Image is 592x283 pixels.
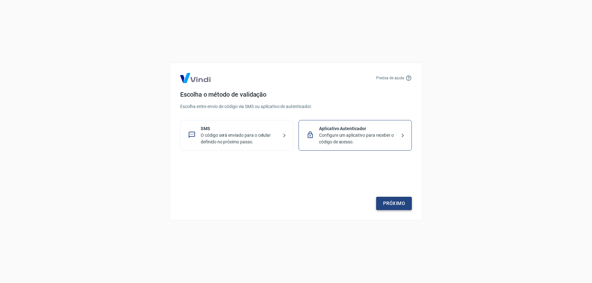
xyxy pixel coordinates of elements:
[180,120,293,151] div: SMSO código será enviado para o celular definido no próximo passo.
[180,73,210,83] img: Logo Vind
[201,125,278,132] p: SMS
[319,132,396,145] p: Configure um aplicativo para receber o código de acesso.
[180,103,412,110] p: Escolha entre envio de código via SMS ou aplicativo de autenticador.
[376,75,404,81] p: Precisa de ajuda
[201,132,278,145] p: O código será enviado para o celular definido no próximo passo.
[376,197,412,210] a: Próximo
[299,120,412,151] div: Aplicativo AutenticadorConfigure um aplicativo para receber o código de acesso.
[180,91,412,98] h4: Escolha o método de validação
[319,125,396,132] p: Aplicativo Autenticador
